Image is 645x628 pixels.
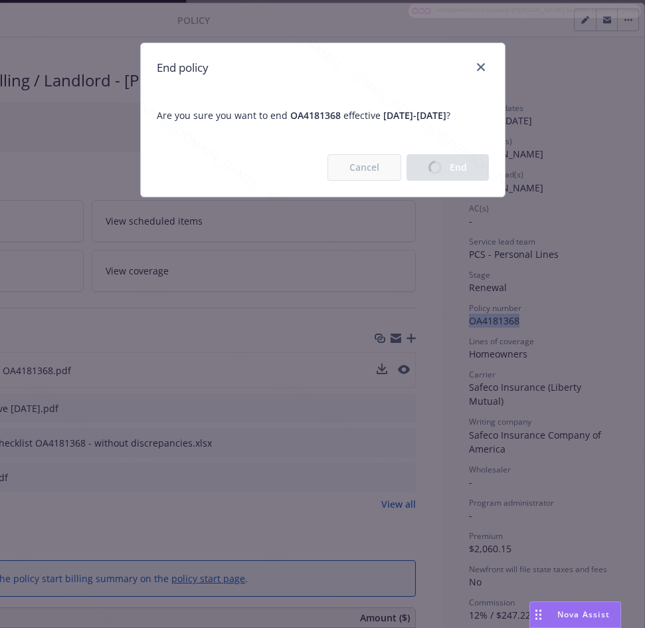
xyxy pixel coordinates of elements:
h1: End policy [157,59,209,76]
span: Nova Assist [557,609,610,620]
span: OA4181368 [290,109,341,122]
span: [DATE] - [DATE] [383,109,446,122]
button: Nova Assist [529,601,621,628]
div: Drag to move [530,602,547,627]
span: Are you sure you want to end effective ? [141,92,505,138]
a: close [473,59,489,75]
